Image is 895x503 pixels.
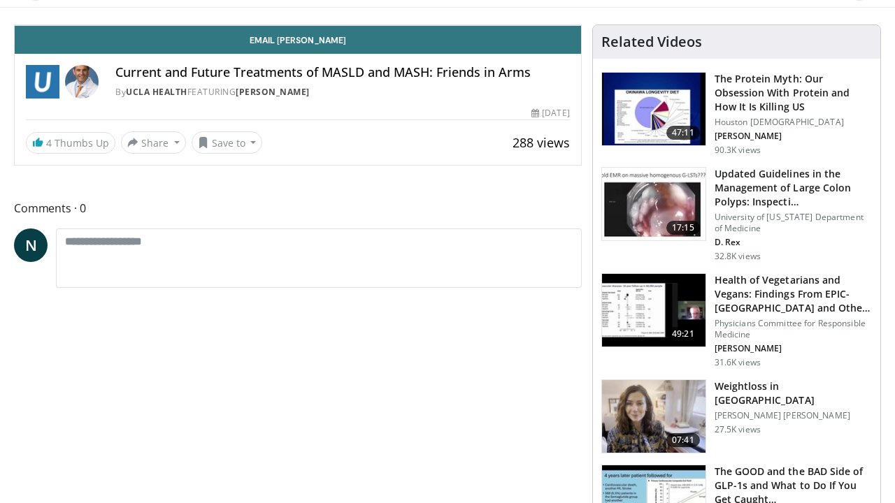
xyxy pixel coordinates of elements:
[601,72,872,156] a: 47:11 The Protein Myth: Our Obsession With Protein and How It Is Killing US Houston [DEMOGRAPHIC_...
[666,433,700,447] span: 07:41
[666,126,700,140] span: 47:11
[715,237,872,248] p: D. Rex
[715,145,761,156] p: 90.3K views
[236,86,310,98] a: [PERSON_NAME]
[531,107,569,119] div: [DATE]
[715,72,872,114] h3: The Protein Myth: Our Obsession With Protein and How It Is Killing US
[46,136,52,150] span: 4
[715,410,872,421] p: [PERSON_NAME] [PERSON_NAME]
[715,424,761,435] p: 27.5K views
[65,65,99,99] img: Avatar
[14,199,582,217] span: Comments 0
[121,131,186,154] button: Share
[115,86,570,99] div: By FEATURING
[602,73,706,145] img: b7b8b05e-5021-418b-a89a-60a270e7cf82.150x105_q85_crop-smart_upscale.jpg
[715,379,872,407] h3: Weightloss in [GEOGRAPHIC_DATA]
[715,212,872,234] p: University of [US_STATE] Department of Medicine
[715,131,872,142] p: [PERSON_NAME]
[715,251,761,262] p: 32.8K views
[601,379,872,453] a: 07:41 Weightloss in [GEOGRAPHIC_DATA] [PERSON_NAME] [PERSON_NAME] 27.5K views
[602,168,706,240] img: dfcfcb0d-b871-4e1a-9f0c-9f64970f7dd8.150x105_q85_crop-smart_upscale.jpg
[715,357,761,368] p: 31.6K views
[666,221,700,235] span: 17:15
[666,327,700,341] span: 49:21
[192,131,263,154] button: Save to
[26,132,115,154] a: 4 Thumbs Up
[513,134,570,151] span: 288 views
[115,65,570,80] h4: Current and Future Treatments of MASLD and MASH: Friends in Arms
[14,228,48,262] a: N
[602,380,706,453] img: 9983fed1-7565-45be-8934-aef1103ce6e2.150x105_q85_crop-smart_upscale.jpg
[715,318,872,340] p: Physicians Committee for Responsible Medicine
[601,273,872,368] a: 49:21 Health of Vegetarians and Vegans: Findings From EPIC-[GEOGRAPHIC_DATA] and Othe… Physicians...
[715,273,872,315] h3: Health of Vegetarians and Vegans: Findings From EPIC-[GEOGRAPHIC_DATA] and Othe…
[601,167,872,262] a: 17:15 Updated Guidelines in the Management of Large Colon Polyps: Inspecti… University of [US_STA...
[126,86,187,98] a: UCLA Health
[715,343,872,354] p: [PERSON_NAME]
[15,26,581,54] a: Email [PERSON_NAME]
[601,34,702,50] h4: Related Videos
[602,274,706,347] img: 606f2b51-b844-428b-aa21-8c0c72d5a896.150x105_q85_crop-smart_upscale.jpg
[26,65,59,99] img: UCLA Health
[15,25,581,26] video-js: Video Player
[715,167,872,209] h3: Updated Guidelines in the Management of Large Colon Polyps: Inspecti…
[715,117,872,128] p: Houston [DEMOGRAPHIC_DATA]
